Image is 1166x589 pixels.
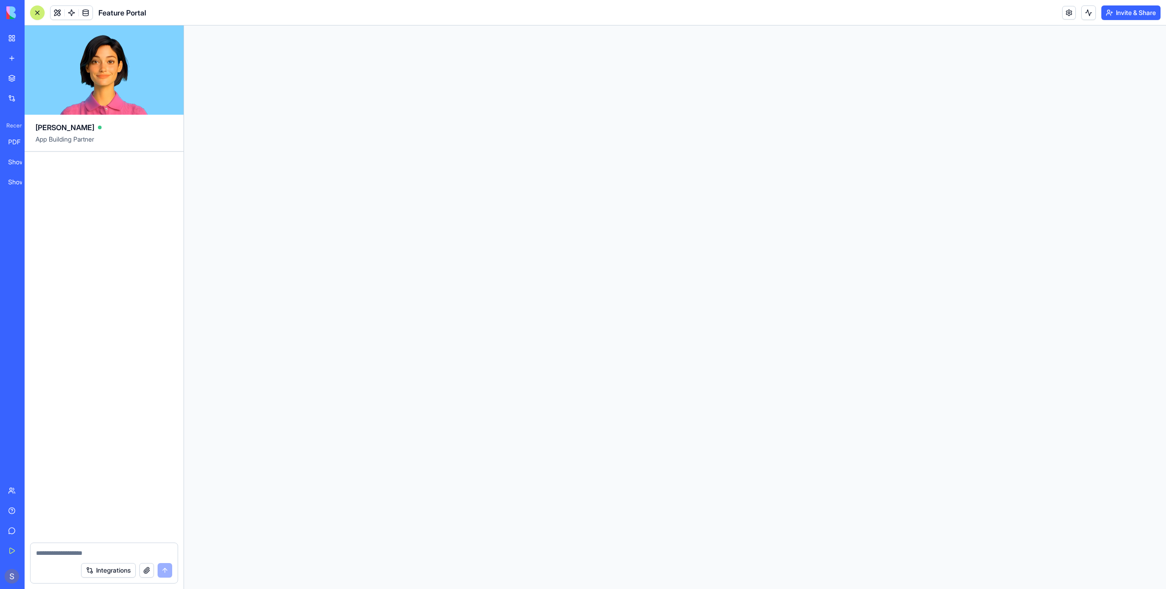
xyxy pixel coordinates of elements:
div: ShowMeTheBunnies [8,178,34,187]
button: Invite & Share [1101,5,1161,20]
img: logo [6,6,63,19]
span: Recent [3,122,22,129]
button: Integrations [81,563,136,578]
div: PDF Viewer [8,137,34,147]
a: ShowMeTheBunnies [3,173,39,191]
span: [PERSON_NAME] [36,122,94,133]
span: App Building Partner [36,135,173,151]
a: ShowMeTheBunnies [3,153,39,171]
a: PDF Viewer [3,133,39,151]
div: ShowMeTheBunnies [8,157,34,167]
img: ACg8ocJg4p_dPqjhSL03u1SIVTGQdpy5AIiJU7nt3TQW-L-gyDNKzg=s96-c [5,569,19,584]
span: Feature Portal [98,7,146,18]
